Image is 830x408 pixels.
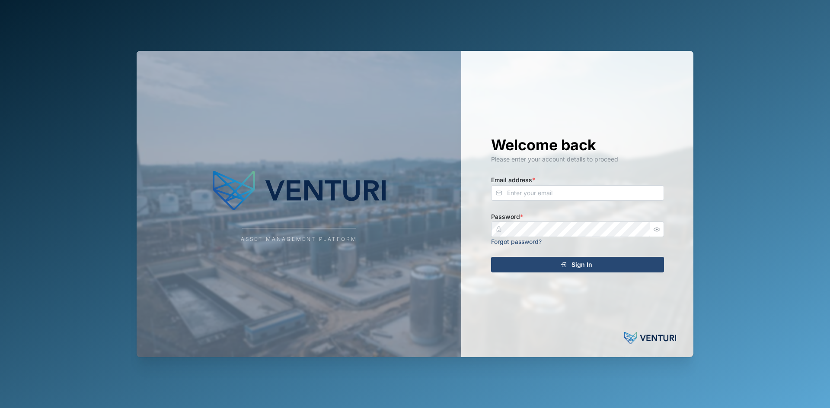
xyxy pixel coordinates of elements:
[491,175,535,185] label: Email address
[491,155,664,164] div: Please enter your account details to proceed
[213,165,386,217] img: Company Logo
[491,257,664,272] button: Sign In
[491,238,542,245] a: Forgot password?
[624,329,676,347] img: Powered by: Venturi
[491,212,523,221] label: Password
[491,185,664,201] input: Enter your email
[241,235,357,244] div: Asset Management Platform
[571,257,592,272] span: Sign In
[491,136,664,155] h1: Welcome back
